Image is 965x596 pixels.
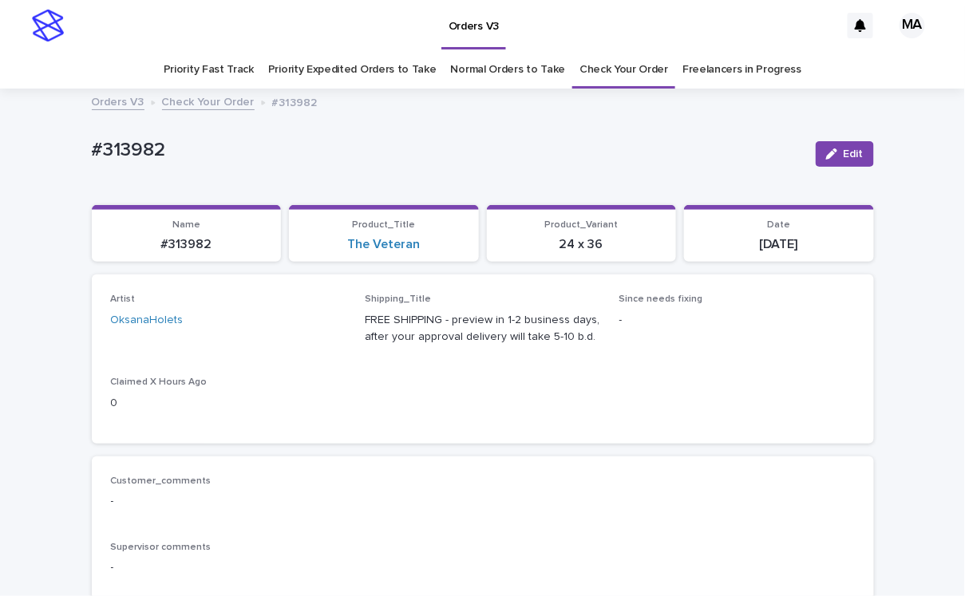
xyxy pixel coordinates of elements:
p: - [619,312,855,329]
a: OksanaHolets [111,312,184,329]
p: - [111,493,855,510]
a: Normal Orders to Take [451,51,566,89]
span: Product_Variant [544,220,618,230]
p: [DATE] [694,237,864,252]
span: Product_Title [352,220,415,230]
span: Date [767,220,790,230]
p: 0 [111,395,346,412]
span: Shipping_Title [365,294,431,304]
a: Orders V3 [92,92,144,110]
a: Priority Expedited Orders to Take [268,51,437,89]
div: MA [900,13,925,38]
p: #313982 [92,139,803,162]
a: Priority Fast Track [164,51,254,89]
span: Name [172,220,200,230]
a: Check Your Order [162,92,255,110]
a: The Veteran [347,237,420,252]
button: Edit [816,141,874,167]
p: #313982 [272,93,318,110]
span: Edit [844,148,864,160]
p: - [111,559,855,576]
p: #313982 [101,237,272,252]
img: stacker-logo-s-only.png [32,10,64,41]
span: Customer_comments [111,476,212,486]
span: Artist [111,294,136,304]
a: Check Your Order [579,51,668,89]
span: Since needs fixing [619,294,703,304]
span: Supervisor comments [111,543,212,552]
p: FREE SHIPPING - preview in 1-2 business days, after your approval delivery will take 5-10 b.d. [365,312,600,345]
a: Freelancers in Progress [682,51,801,89]
span: Claimed X Hours Ago [111,377,208,387]
p: 24 x 36 [496,237,667,252]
